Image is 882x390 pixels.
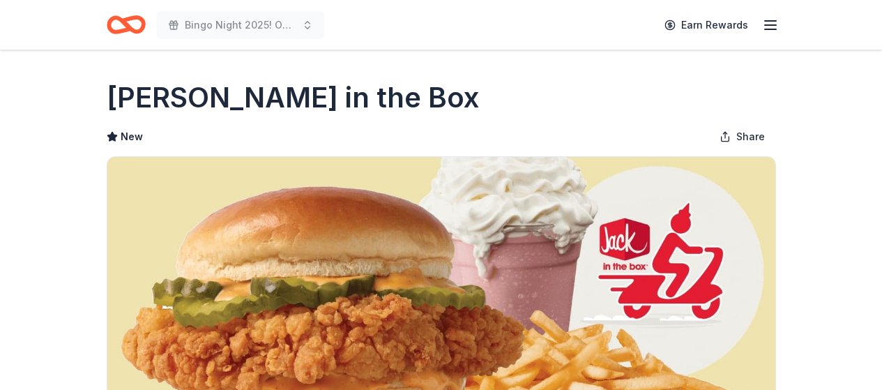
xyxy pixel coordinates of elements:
span: Share [736,128,765,145]
span: Bingo Night 2025! Our House has Heart! [185,17,296,33]
span: New [121,128,143,145]
a: Earn Rewards [656,13,756,38]
a: Home [107,8,146,41]
button: Bingo Night 2025! Our House has Heart! [157,11,324,39]
h1: [PERSON_NAME] in the Box [107,78,479,117]
button: Share [708,123,776,151]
